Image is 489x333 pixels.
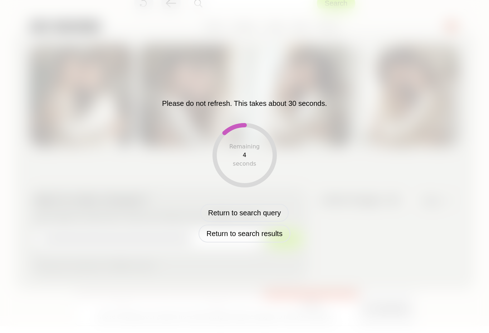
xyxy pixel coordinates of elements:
[229,142,260,151] div: Remaining
[199,225,290,243] button: Return to search results
[233,160,256,168] div: seconds
[162,98,327,109] p: Please do not refresh. This takes about 30 seconds.
[243,151,246,160] div: 4
[200,204,289,222] button: Return to search query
